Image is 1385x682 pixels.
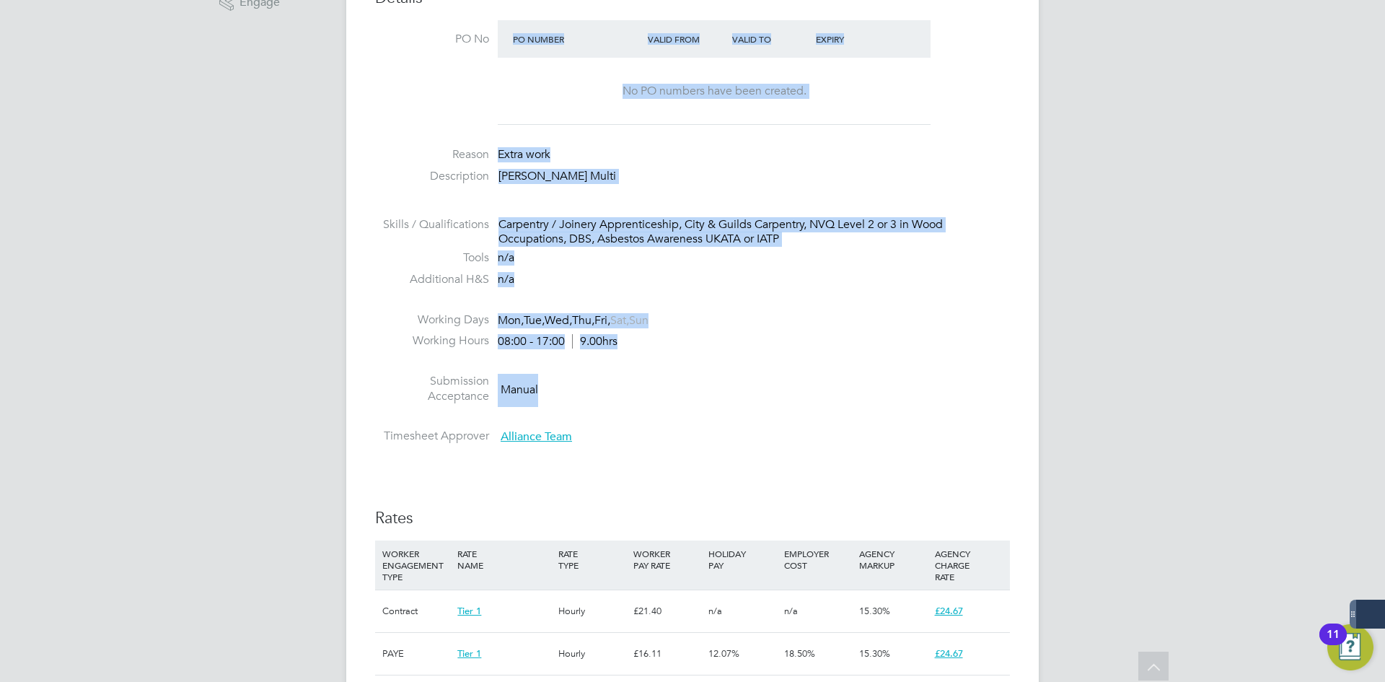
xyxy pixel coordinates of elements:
h3: Rates [375,508,1010,529]
div: RATE TYPE [555,541,630,578]
label: Working Days [375,312,489,328]
label: Reason [375,147,489,162]
div: PAYE [379,633,454,675]
div: Hourly [555,590,630,632]
div: Valid To [729,26,813,52]
div: No PO numbers have been created. [512,84,916,99]
div: Expiry [812,26,897,52]
span: Mon, [498,313,524,328]
div: 11 [1327,634,1340,653]
div: £16.11 [630,633,705,675]
div: HOLIDAY PAY [705,541,780,578]
label: Timesheet Approver [375,429,489,444]
span: Wed, [545,313,572,328]
span: Extra work [498,147,550,162]
div: WORKER PAY RATE [630,541,705,578]
span: Tier 1 [457,647,481,660]
span: Manual [501,382,538,396]
span: 9.00hrs [572,334,617,349]
span: n/a [498,272,514,287]
div: Valid From [644,26,729,52]
div: EMPLOYER COST [781,541,856,578]
div: Hourly [555,633,630,675]
span: Tier 1 [457,605,481,617]
p: [PERSON_NAME] Multi [498,169,1010,184]
span: Thu, [572,313,594,328]
div: £21.40 [630,590,705,632]
span: 15.30% [859,647,890,660]
label: PO No [375,32,489,47]
div: AGENCY CHARGE RATE [931,541,1006,590]
span: n/a [708,605,722,617]
span: n/a [498,250,514,265]
div: Carpentry / Joinery Apprenticeship, City & Guilds Carpentry, NVQ Level 2 or 3 in Wood Occupations... [498,217,1010,248]
span: £24.67 [935,647,963,660]
label: Description [375,169,489,184]
span: n/a [784,605,798,617]
label: Tools [375,250,489,266]
span: 18.50% [784,647,815,660]
label: Additional H&S [375,272,489,287]
div: PO Number [509,26,644,52]
span: Fri, [594,313,610,328]
span: Alliance Team [501,429,572,444]
span: 15.30% [859,605,890,617]
button: Open Resource Center, 11 new notifications [1327,624,1373,670]
div: RATE NAME [454,541,554,578]
span: £24.67 [935,605,963,617]
div: AGENCY MARKUP [856,541,931,578]
label: Working Hours [375,333,489,349]
span: Tue, [524,313,545,328]
label: Skills / Qualifications [375,217,489,232]
label: Submission Acceptance [375,374,489,404]
div: 08:00 - 17:00 [498,334,617,349]
div: Contract [379,590,454,632]
span: Sun [629,313,648,328]
div: WORKER ENGAGEMENT TYPE [379,541,454,590]
span: 12.07% [708,647,739,660]
span: Sat, [610,313,629,328]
